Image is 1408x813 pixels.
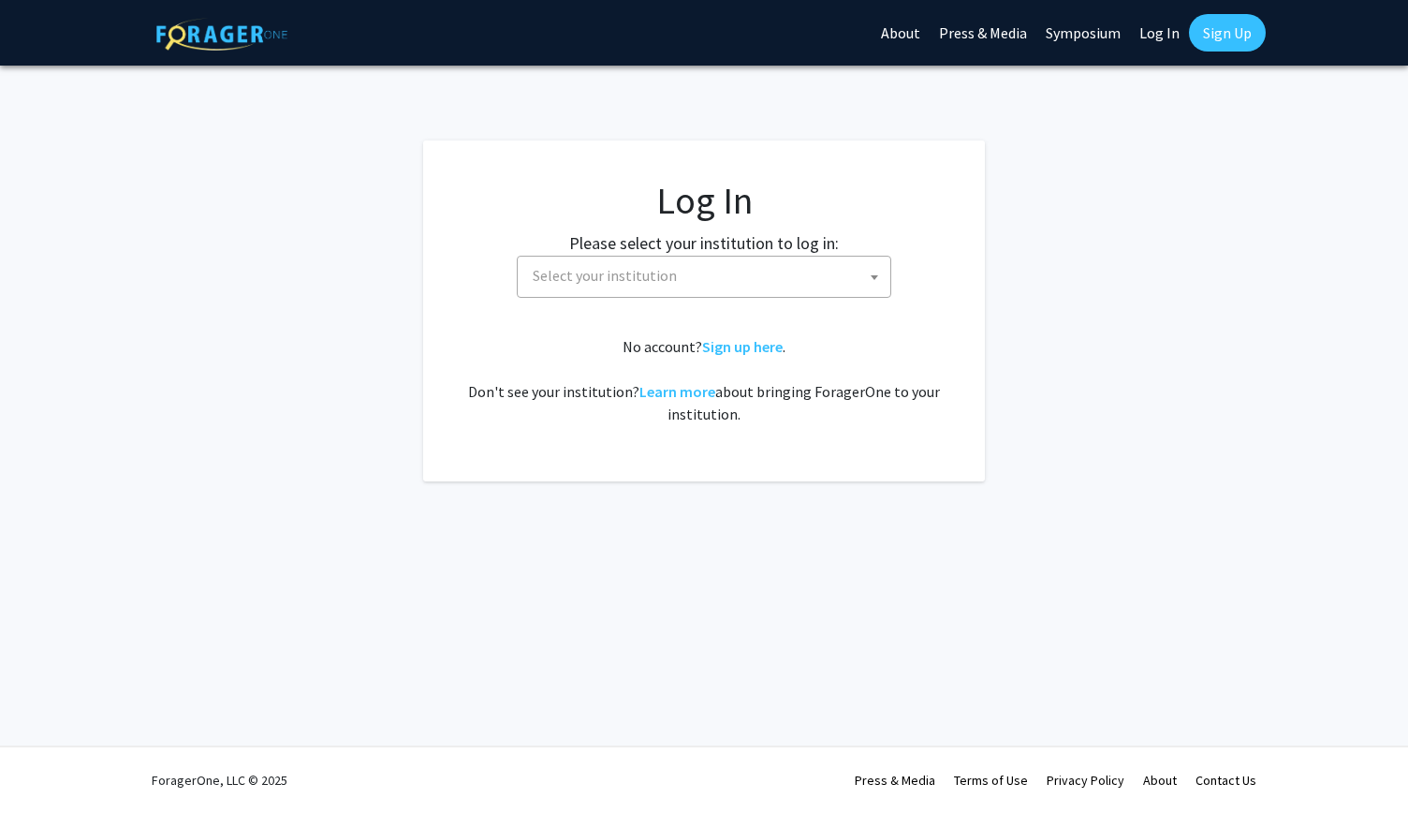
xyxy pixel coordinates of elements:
[1047,772,1124,789] a: Privacy Policy
[461,178,947,223] h1: Log In
[855,772,935,789] a: Press & Media
[1195,772,1256,789] a: Contact Us
[525,257,890,295] span: Select your institution
[152,747,287,813] div: ForagerOne, LLC © 2025
[639,382,715,401] a: Learn more about bringing ForagerOne to your institution
[1189,14,1266,52] a: Sign Up
[569,230,839,256] label: Please select your institution to log in:
[1143,772,1177,789] a: About
[461,335,947,425] div: No account? . Don't see your institution? about bringing ForagerOne to your institution.
[954,772,1028,789] a: Terms of Use
[533,266,677,285] span: Select your institution
[517,256,891,298] span: Select your institution
[156,18,287,51] img: ForagerOne Logo
[702,337,783,356] a: Sign up here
